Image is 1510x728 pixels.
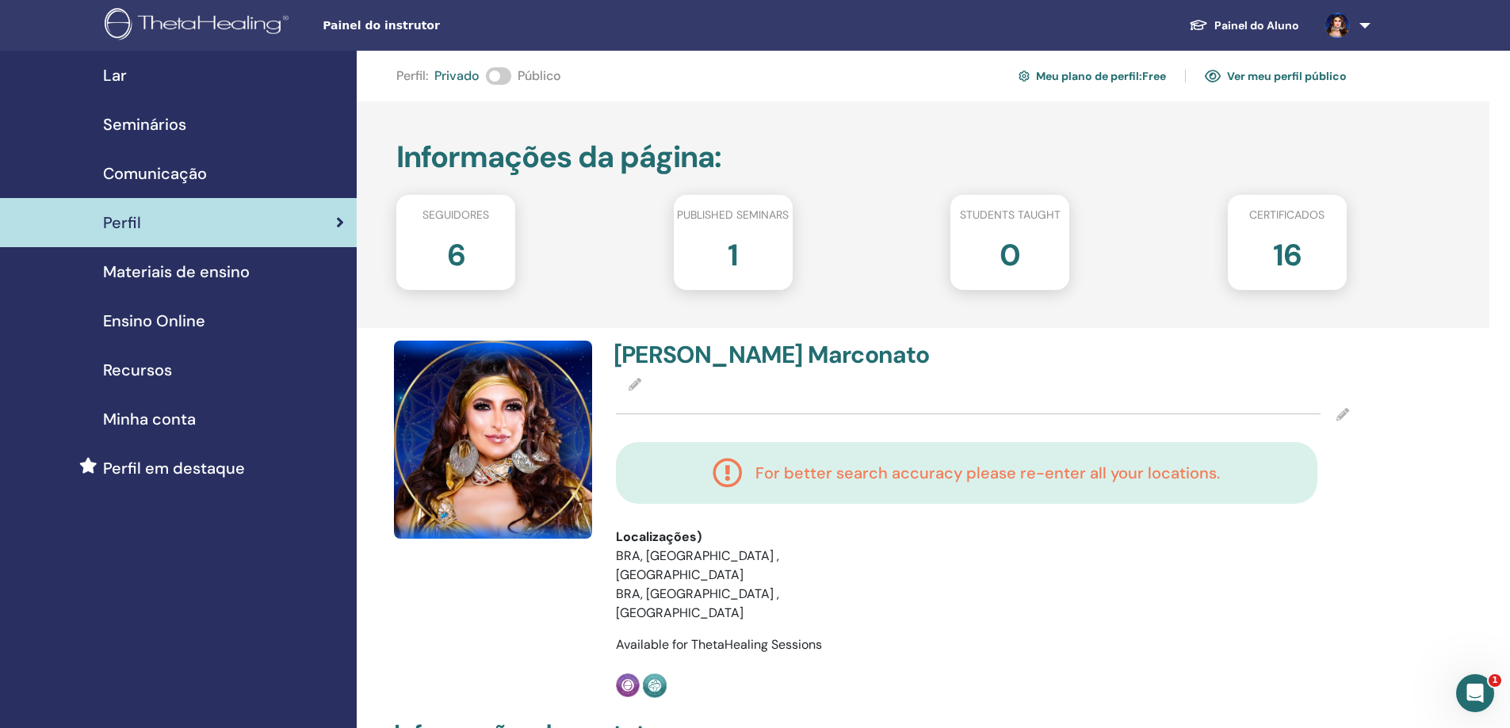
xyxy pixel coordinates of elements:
img: default.jpg [394,341,592,539]
a: Ver meu perfil público [1205,63,1347,89]
span: Minha conta [103,407,196,431]
span: Certificados [1249,207,1325,223]
span: Published seminars [677,207,789,223]
span: Ensino Online [103,309,205,333]
span: Students taught [960,207,1061,223]
h2: 1 [728,230,738,274]
img: default.jpg [1325,13,1350,38]
span: Perfil em destaque [103,456,245,480]
span: Recursos [103,358,172,382]
li: BRA, [GEOGRAPHIC_DATA] , [GEOGRAPHIC_DATA] [616,585,908,623]
li: BRA, [GEOGRAPHIC_DATA] , [GEOGRAPHIC_DATA] [616,547,908,585]
h2: Informações da página : [396,139,1347,176]
span: Perfil [103,211,141,234]
h4: [PERSON_NAME] Marconato [614,341,973,369]
span: 1 [1489,674,1501,687]
span: Seminários [103,112,186,136]
span: Perfil : [396,67,428,86]
a: Painel do Aluno [1176,11,1312,40]
span: Localizações) [616,528,701,547]
span: Materiais de ensino [103,260,250,284]
h2: 6 [447,230,465,274]
span: Comunicação [103,162,207,185]
span: Available for ThetaHealing Sessions [616,636,822,653]
img: cog.svg [1019,68,1030,84]
h4: For better search accuracy please re-enter all your locations. [755,463,1220,482]
span: Seguidores [422,207,489,223]
h2: 0 [1000,230,1020,274]
h2: 16 [1273,230,1302,274]
img: graduation-cap-white.svg [1189,18,1208,32]
span: Público [518,67,561,86]
span: Privado [434,67,480,86]
a: Meu plano de perfil:Free [1019,63,1166,89]
span: Painel do instrutor [323,17,560,34]
img: logo.png [105,8,294,44]
iframe: Intercom live chat [1456,674,1494,712]
img: eye.svg [1205,69,1221,83]
span: Lar [103,63,127,87]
